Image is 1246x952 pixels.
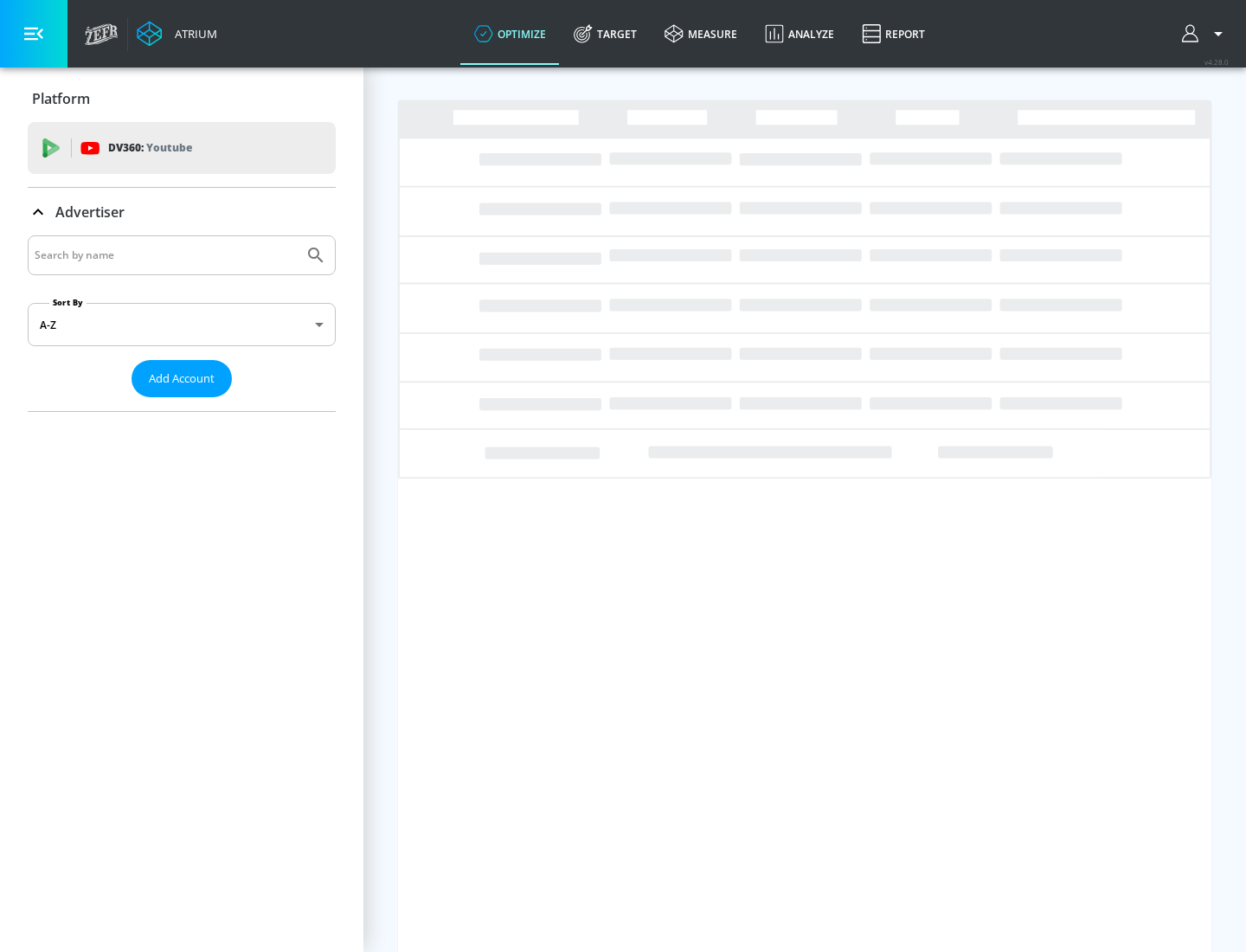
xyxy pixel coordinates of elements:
a: Report [848,3,939,65]
button: Add Account [132,360,232,397]
div: Advertiser [28,188,336,236]
span: Add Account [149,369,215,389]
input: Search by name [35,244,297,267]
p: Youtube [146,138,192,157]
label: Sort By [49,297,87,308]
div: Platform [28,74,336,123]
div: Atrium [168,26,217,42]
a: Analyze [751,3,848,65]
p: Platform [32,89,90,108]
a: Atrium [137,21,217,47]
a: optimize [460,3,560,65]
span: v 4.28.0 [1204,57,1229,67]
a: Target [560,3,651,65]
a: measure [651,3,751,65]
div: A-Z [28,303,336,346]
p: DV360: [108,138,192,158]
div: DV360: Youtube [28,122,336,174]
p: Advertiser [55,203,125,222]
div: Advertiser [28,235,336,411]
nav: list of Advertiser [28,397,336,411]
